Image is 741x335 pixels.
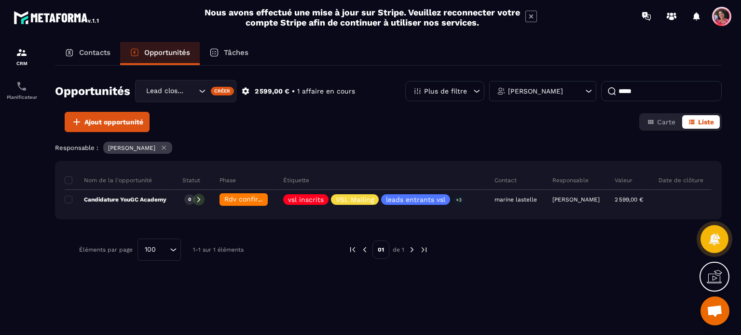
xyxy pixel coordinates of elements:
h2: Opportunités [55,81,130,101]
p: Opportunités [144,48,190,57]
p: Responsable [552,176,589,184]
p: Valeur [615,176,632,184]
span: Liste [698,118,714,126]
a: Contacts [55,42,120,65]
img: next [408,245,416,254]
div: Search for option [137,239,181,261]
p: leads entrants vsl [386,196,445,203]
p: Éléments par page [79,246,133,253]
p: Tâches [224,48,248,57]
img: prev [360,245,369,254]
p: CRM [2,61,41,66]
p: Candidature YouGC Academy [65,196,166,203]
p: [PERSON_NAME] [552,196,600,203]
span: Lead closing [144,86,187,96]
button: Liste [682,115,720,129]
p: de 1 [393,246,404,254]
p: 01 [372,241,389,259]
span: Ajout opportunité [84,117,143,127]
img: logo [14,9,100,26]
p: 1 affaire en cours [297,87,355,96]
p: Planificateur [2,94,41,100]
p: Contact [494,176,517,184]
div: Ouvrir le chat [700,296,729,325]
input: Search for option [159,244,167,255]
button: Ajout opportunité [65,112,150,132]
img: scheduler [16,80,27,92]
span: Rdv confirmé ✅ [224,195,279,203]
p: Nom de la l'opportunité [65,176,152,184]
p: [PERSON_NAME] [508,88,563,94]
p: • [292,87,295,96]
p: VSL Mailing [336,196,374,203]
p: Responsable : [55,144,98,151]
p: 2 599,00 € [255,87,289,96]
p: Statut [182,176,200,184]
p: Date de clôture [659,176,703,184]
p: vsl inscrits [288,196,324,203]
p: Plus de filtre [424,88,467,94]
img: next [420,245,428,254]
img: formation [16,47,27,58]
p: Phase [220,176,236,184]
a: Tâches [200,42,258,65]
p: Étiquette [283,176,309,184]
span: Carte [657,118,675,126]
a: Opportunités [120,42,200,65]
div: Search for option [135,80,236,102]
p: 2 599,00 € [615,196,643,203]
span: 100 [141,244,159,255]
h2: Nous avons effectué une mise à jour sur Stripe. Veuillez reconnecter votre compte Stripe afin de ... [204,7,521,27]
p: +3 [453,195,465,205]
a: schedulerschedulerPlanificateur [2,73,41,107]
p: Contacts [79,48,110,57]
input: Search for option [187,86,196,96]
p: [PERSON_NAME] [108,145,155,151]
p: 1-1 sur 1 éléments [193,246,244,253]
button: Carte [641,115,681,129]
a: formationformationCRM [2,40,41,73]
p: 0 [188,196,191,203]
div: Créer [211,87,234,95]
img: prev [348,245,357,254]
